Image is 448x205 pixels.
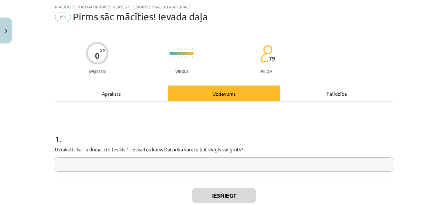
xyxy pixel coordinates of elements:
[192,56,192,58] img: icon-short-line-57e1e144782c952c97e751825c79c345078a6d821885a25fce030b3d8c18986b.svg
[181,48,182,50] img: icon-short-line-57e1e144782c952c97e751825c79c345078a6d821885a25fce030b3d8c18986b.svg
[175,69,188,74] p: Viegls
[192,188,256,203] button: Iesniegt
[178,48,178,50] img: icon-short-line-57e1e144782c952c97e751825c79c345078a6d821885a25fce030b3d8c18986b.svg
[174,56,175,58] img: icon-short-line-57e1e144782c952c97e751825c79c345078a6d821885a25fce030b3d8c18986b.svg
[185,56,185,58] img: icon-short-line-57e1e144782c952c97e751825c79c345078a6d821885a25fce030b3d8c18986b.svg
[178,56,178,58] img: icon-short-line-57e1e144782c952c97e751825c79c345078a6d821885a25fce030b3d8c18986b.svg
[188,48,189,50] img: icon-short-line-57e1e144782c952c97e751825c79c345078a6d821885a25fce030b3d8c18986b.svg
[55,86,168,101] div: Apraksts
[55,4,393,9] div: Mācību tēma: Datorikas 9. klases 1. ieskaites mācību materiāls
[100,48,105,52] span: XP
[5,29,7,33] img: icon-close-lesson-0947bae3869378f0d4975bcd49f059093ad1ed9edebbc8119c70593378902aed.svg
[95,51,100,61] div: 0
[185,48,185,50] img: icon-short-line-57e1e144782c952c97e751825c79c345078a6d821885a25fce030b3d8c18986b.svg
[73,11,208,22] span: Pirms sāc mācīties! Ievada daļa
[55,13,71,21] span: #1
[261,69,272,74] p: pilda
[188,56,189,58] img: icon-short-line-57e1e144782c952c97e751825c79c345078a6d821885a25fce030b3d8c18986b.svg
[174,48,175,50] img: icon-short-line-57e1e144782c952c97e751825c79c345078a6d821885a25fce030b3d8c18986b.svg
[171,47,171,60] img: icon-long-line-d9ea69661e0d244f92f715978eff75569469978d946b2353a9bb055b3ed8787d.svg
[168,86,280,101] div: Uzdevums
[269,55,275,62] span: 79
[192,48,192,50] img: icon-short-line-57e1e144782c952c97e751825c79c345078a6d821885a25fce030b3d8c18986b.svg
[55,146,393,153] p: Uzraksti - kā Tu domā, cik Tev šis 1. ieskaites kurss Datorikā varētu būt viegls vai grūts?
[55,122,393,144] h1: 1 .
[86,69,108,74] p: Saņemsi
[280,86,393,101] div: Palīdzība
[181,56,182,58] img: icon-short-line-57e1e144782c952c97e751825c79c345078a6d821885a25fce030b3d8c18986b.svg
[260,45,272,62] img: students-c634bb4e5e11cddfef0936a35e636f08e4e9abd3cc4e673bd6f9a4125e45ecb1.svg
